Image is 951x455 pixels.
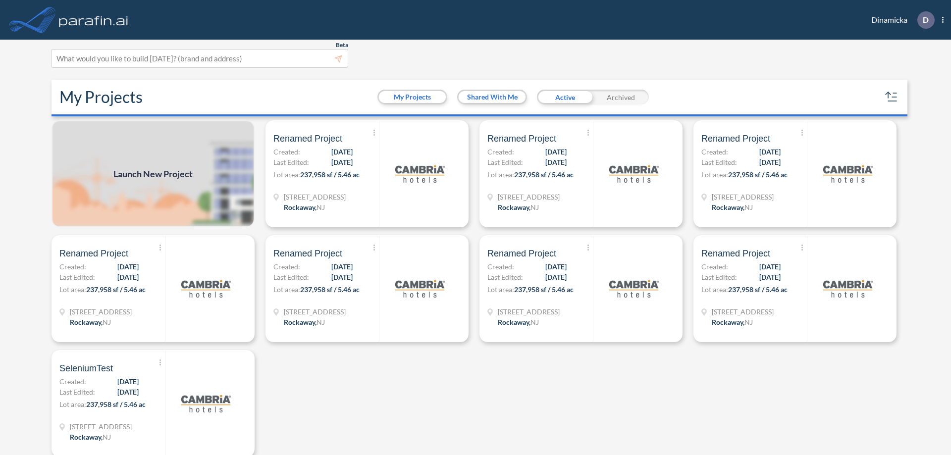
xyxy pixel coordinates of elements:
[273,133,342,145] span: Renamed Project
[530,203,539,211] span: NJ
[70,317,111,327] div: Rockaway, NJ
[728,285,788,294] span: 237,958 sf / 5.46 ac
[317,203,325,211] span: NJ
[181,264,231,313] img: logo
[459,91,526,103] button: Shared With Me
[57,10,130,30] img: logo
[856,11,944,29] div: Dinamicka
[86,400,146,408] span: 237,958 sf / 5.46 ac
[284,203,317,211] span: Rockaway ,
[884,89,899,105] button: sort
[331,261,353,272] span: [DATE]
[498,202,539,212] div: Rockaway, NJ
[712,202,753,212] div: Rockaway, NJ
[701,170,728,179] span: Lot area:
[712,318,744,326] span: Rockaway ,
[759,157,781,167] span: [DATE]
[117,261,139,272] span: [DATE]
[701,261,728,272] span: Created:
[701,133,770,145] span: Renamed Project
[273,261,300,272] span: Created:
[52,120,255,227] a: Launch New Project
[70,433,103,441] span: Rockaway ,
[331,272,353,282] span: [DATE]
[487,170,514,179] span: Lot area:
[744,203,753,211] span: NJ
[117,376,139,387] span: [DATE]
[70,421,132,432] span: 321 Mt Hope Ave
[273,157,309,167] span: Last Edited:
[498,306,560,317] span: 321 Mt Hope Ave
[284,318,317,326] span: Rockaway ,
[487,272,523,282] span: Last Edited:
[86,285,146,294] span: 237,958 sf / 5.46 ac
[759,147,781,157] span: [DATE]
[52,120,255,227] img: add
[759,272,781,282] span: [DATE]
[59,387,95,397] span: Last Edited:
[181,379,231,428] img: logo
[701,157,737,167] span: Last Edited:
[331,157,353,167] span: [DATE]
[487,285,514,294] span: Lot area:
[331,147,353,157] span: [DATE]
[273,248,342,259] span: Renamed Project
[823,264,873,313] img: logo
[117,272,139,282] span: [DATE]
[284,202,325,212] div: Rockaway, NJ
[59,362,113,374] span: SeleniumTest
[498,318,530,326] span: Rockaway ,
[284,317,325,327] div: Rockaway, NJ
[701,272,737,282] span: Last Edited:
[514,170,574,179] span: 237,958 sf / 5.46 ac
[336,41,348,49] span: Beta
[59,400,86,408] span: Lot area:
[273,285,300,294] span: Lot area:
[514,285,574,294] span: 237,958 sf / 5.46 ac
[59,248,128,259] span: Renamed Project
[103,318,111,326] span: NJ
[923,15,929,24] p: D
[712,306,774,317] span: 321 Mt Hope Ave
[823,149,873,199] img: logo
[59,88,143,106] h2: My Projects
[545,157,567,167] span: [DATE]
[395,149,445,199] img: logo
[300,170,360,179] span: 237,958 sf / 5.46 ac
[712,192,774,202] span: 321 Mt Hope Ave
[317,318,325,326] span: NJ
[712,317,753,327] div: Rockaway, NJ
[593,90,649,104] div: Archived
[545,272,567,282] span: [DATE]
[744,318,753,326] span: NJ
[300,285,360,294] span: 237,958 sf / 5.46 ac
[70,306,132,317] span: 321 Mt Hope Ave
[498,203,530,211] span: Rockaway ,
[117,387,139,397] span: [DATE]
[487,147,514,157] span: Created:
[537,90,593,104] div: Active
[759,261,781,272] span: [DATE]
[273,272,309,282] span: Last Edited:
[59,376,86,387] span: Created:
[70,318,103,326] span: Rockaway ,
[609,264,659,313] img: logo
[498,317,539,327] div: Rockaway, NJ
[487,133,556,145] span: Renamed Project
[273,170,300,179] span: Lot area:
[498,192,560,202] span: 321 Mt Hope Ave
[728,170,788,179] span: 237,958 sf / 5.46 ac
[284,192,346,202] span: 321 Mt Hope Ave
[701,147,728,157] span: Created:
[59,261,86,272] span: Created:
[103,433,111,441] span: NJ
[113,167,193,181] span: Launch New Project
[70,432,111,442] div: Rockaway, NJ
[284,306,346,317] span: 321 Mt Hope Ave
[487,261,514,272] span: Created:
[701,248,770,259] span: Renamed Project
[545,147,567,157] span: [DATE]
[545,261,567,272] span: [DATE]
[487,248,556,259] span: Renamed Project
[701,285,728,294] span: Lot area:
